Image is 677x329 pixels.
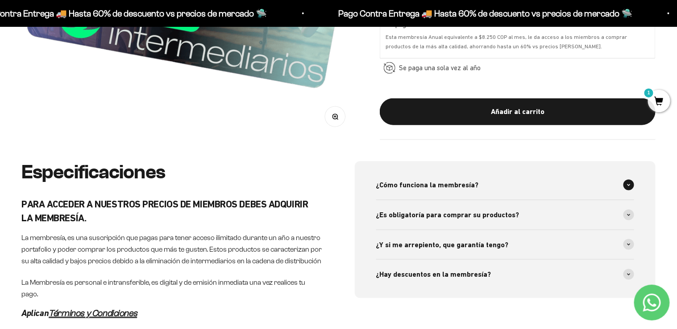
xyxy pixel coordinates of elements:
[644,88,654,98] mark: 1
[376,200,635,230] summary: ¿Es obligatoría para comprar su productos?
[648,97,670,107] a: 1
[380,98,656,125] button: Añadir al carrito
[376,170,635,200] summary: ¿Cómo funciona la membresía?
[399,63,481,73] span: Se paga una sola vez al año
[376,230,635,260] summary: ¿Y si me arrepiento, que garantía tengo?
[376,260,635,289] summary: ¿Hay descuentos en la membresía?
[398,106,638,118] div: Añadir al carrito
[49,308,137,318] a: Términos y Condiciones
[338,6,632,21] p: Pago Contra Entrega 🚚 Hasta 60% de descuento vs precios de mercado 🛸
[376,239,509,251] span: ¿Y si me arrepiento, que garantía tengo?
[410,21,454,29] label: una vez al año
[21,198,308,224] strong: PARA ACCEDER A NUESTROS PRECIOS DE MIEMBROS DEBES ADQUIRIR LA MEMBRESÍA.
[376,179,479,191] span: ¿Cómo funciona la membresía?
[21,277,323,300] p: La Membresía es personal e intransferible, es digital y de emisión inmediata una vez realices tu ...
[376,269,491,280] span: ¿Hay descuentos en la membresía?
[386,33,650,51] div: Esta membresía Anual equivalente a $8.250 COP al mes, le da acceso a los miembros a comprar produ...
[21,232,323,266] p: La membresía, es una suscripción que pagas para tener acceso ilimitado durante un año a nuestro p...
[376,209,519,221] span: ¿Es obligatoría para comprar su productos?
[21,161,323,183] h2: Especificaciones
[21,308,49,319] em: Aplican
[386,21,410,29] label: Se paga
